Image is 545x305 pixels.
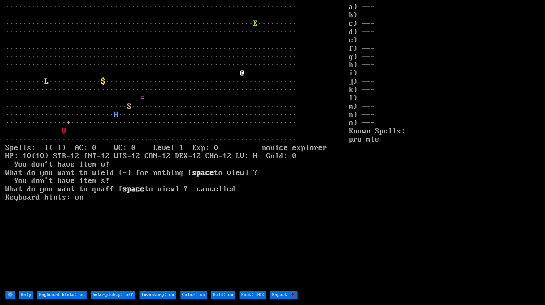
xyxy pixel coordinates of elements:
[270,291,298,299] input: Report 🐞
[5,3,349,289] larn: ··································································· ·····························...
[180,291,207,299] input: Color: on
[123,185,145,193] b: space
[91,291,135,299] input: Auto-pickup: off
[66,118,71,127] font: +
[114,110,118,119] font: H
[45,77,49,86] font: L
[19,291,33,299] input: Help
[127,102,132,111] font: S
[240,291,266,299] input: Font: DOS
[62,127,66,135] font: V
[192,168,214,177] b: space
[140,291,176,299] input: Inventory: on
[211,291,235,299] input: Bold: on
[140,94,145,103] font: =
[5,291,15,299] input: ⚙️
[37,291,87,299] input: Keyboard hints: on
[349,3,540,289] stats: a) --- b) --- c) --- d) --- e) --- f) --- g) --- h) --- i) --- j) --- k) --- l) --- m) --- n) ---...
[101,77,105,86] font: $
[240,69,245,78] font: @
[253,19,258,28] font: E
